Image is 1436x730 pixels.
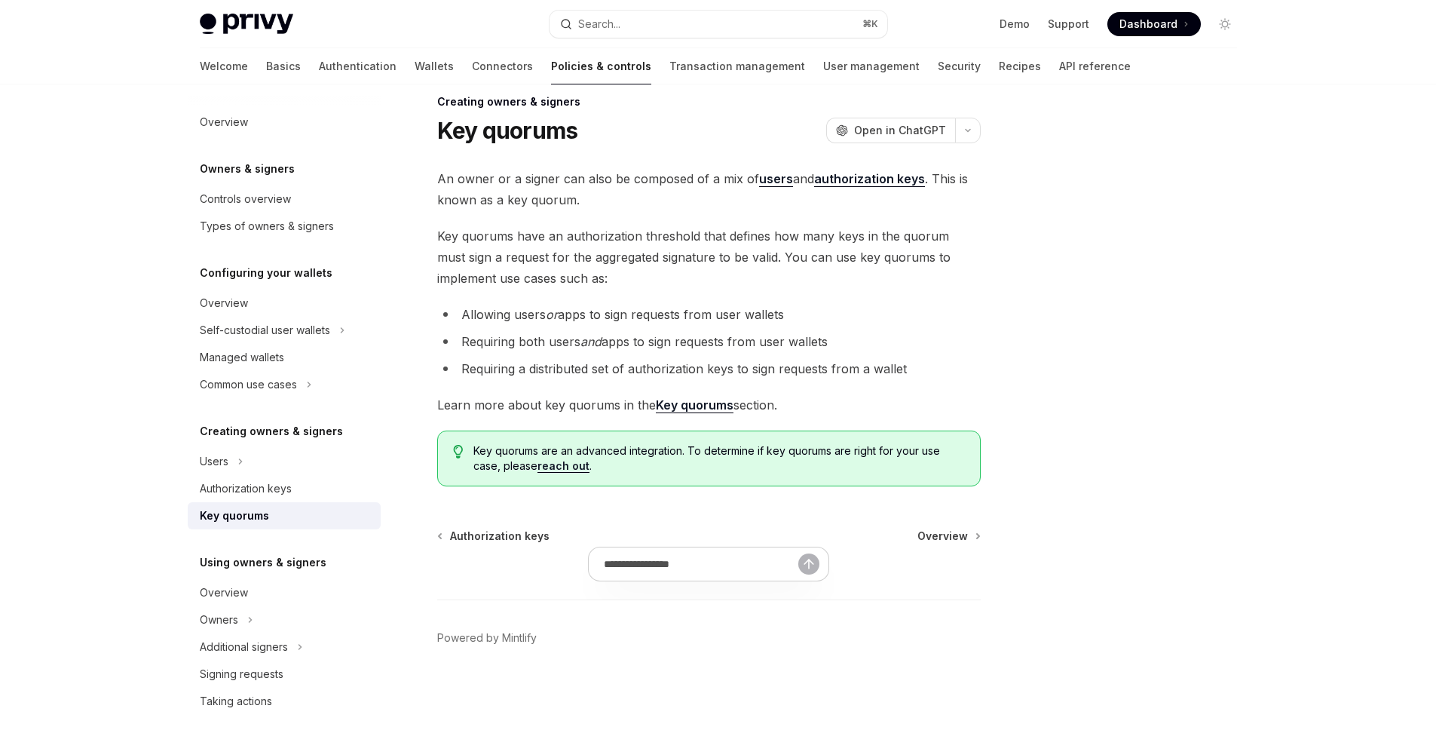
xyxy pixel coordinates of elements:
[656,397,733,413] a: Key quorums
[437,358,981,379] li: Requiring a distributed set of authorization keys to sign requests from a wallet
[437,304,981,325] li: Allowing users apps to sign requests from user wallets
[200,348,284,367] div: Managed wallets
[862,18,878,30] span: ⌘ K
[437,331,981,352] li: Requiring both users apps to sign requests from user wallets
[669,48,805,84] a: Transaction management
[826,118,955,143] button: Open in ChatGPT
[854,123,946,138] span: Open in ChatGPT
[266,48,301,84] a: Basics
[1000,17,1030,32] a: Demo
[473,443,964,474] span: Key quorums are an advanced integration. To determine if key quorums are right for your use case,...
[200,452,228,471] div: Users
[437,168,981,210] span: An owner or a signer can also be composed of a mix of and . This is known as a key quorum.
[200,665,283,683] div: Signing requests
[439,529,550,544] a: Authorization keys
[188,344,381,371] a: Managed wallets
[188,186,381,213] a: Controls overview
[550,11,887,38] button: Search...⌘K
[200,638,288,656] div: Additional signers
[200,217,334,235] div: Types of owners & signers
[415,48,454,84] a: Wallets
[578,15,620,33] div: Search...
[200,113,248,131] div: Overview
[537,459,589,473] a: reach out
[200,480,292,498] div: Authorization keys
[200,422,343,440] h5: Creating owners & signers
[200,160,295,178] h5: Owners & signers
[917,529,979,544] a: Overview
[580,334,602,349] em: and
[823,48,920,84] a: User management
[1048,17,1089,32] a: Support
[437,225,981,289] span: Key quorums have an authorization threshold that defines how many keys in the quorum must sign a ...
[437,394,981,416] span: Learn more about key quorums in the section.
[200,554,326,572] h5: Using owners & signers
[200,507,269,525] div: Key quorums
[200,376,297,394] div: Common use cases
[200,294,248,312] div: Overview
[188,213,381,240] a: Types of owners & signers
[200,584,248,602] div: Overview
[188,688,381,715] a: Taking actions
[188,661,381,688] a: Signing requests
[200,321,330,339] div: Self-custodial user wallets
[188,109,381,136] a: Overview
[472,48,533,84] a: Connectors
[1119,17,1177,32] span: Dashboard
[999,48,1041,84] a: Recipes
[200,48,248,84] a: Welcome
[200,692,272,710] div: Taking actions
[200,264,332,282] h5: Configuring your wallets
[200,611,238,629] div: Owners
[450,529,550,544] span: Authorization keys
[759,171,793,187] a: users
[437,630,537,646] a: Powered by Mintlify
[188,475,381,502] a: Authorization keys
[188,579,381,606] a: Overview
[437,94,981,109] div: Creating owners & signers
[656,397,733,413] strong: Key quorums
[546,307,558,322] em: or
[1107,12,1201,36] a: Dashboard
[319,48,397,84] a: Authentication
[917,529,968,544] span: Overview
[814,171,925,187] a: authorization keys
[551,48,651,84] a: Policies & controls
[798,554,819,575] button: Send message
[437,117,578,144] h1: Key quorums
[200,14,293,35] img: light logo
[1213,12,1237,36] button: Toggle dark mode
[453,445,464,459] svg: Tip
[188,502,381,529] a: Key quorums
[1059,48,1131,84] a: API reference
[938,48,981,84] a: Security
[188,290,381,317] a: Overview
[200,190,291,208] div: Controls overview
